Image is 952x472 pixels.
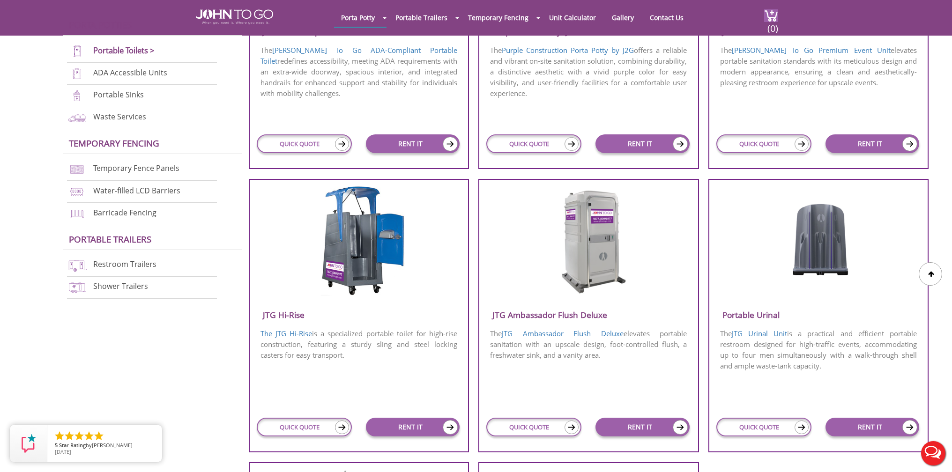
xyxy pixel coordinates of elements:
img: portable-sinks-new.png [67,89,87,102]
img: icon [673,420,688,435]
li:  [93,430,104,442]
p: The is a practical and efficient portable restroom designed for high-traffic events, accommodatin... [709,327,928,372]
img: icon [902,137,917,151]
p: is a specialized portable toilet for high-rise construction, featuring a sturdy sling and steel l... [250,327,469,361]
img: cart a [764,9,778,22]
a: JTG Urinal Unit [732,329,787,338]
a: RENT IT [366,418,460,436]
img: JTG-Hi-Rise-Unit.png [312,186,406,296]
a: Purple Construction Porta Potty by J2G [502,45,634,55]
img: JTG-Ambassador-Flush-Deluxe.png.webp [544,186,633,294]
a: RENT IT [826,134,919,153]
span: Star Rating [59,442,86,449]
a: Barricade Fencing [93,207,156,218]
a: [PERSON_NAME] To Go ADA-Compliant Portable Toilet [260,45,457,66]
a: [PERSON_NAME] To Go Premium Event Unit [732,45,891,55]
p: The elevates portable sanitation standards with its meticulous design and modern appearance, ensu... [709,44,928,89]
span: [PERSON_NAME] [92,442,133,449]
a: Restroom Trailers [93,259,156,269]
p: The elevates portable sanitation with an upscale design, foot-controlled flush, a freshwater sink... [479,327,698,361]
a: Contact Us [643,8,691,27]
span: [DATE] [55,448,71,455]
a: Waste Services [93,111,146,122]
a: QUICK QUOTE [486,134,581,153]
a: RENT IT [366,134,460,153]
img: icon [443,420,458,435]
a: QUICK QUOTE [257,418,352,436]
img: icon [335,420,349,434]
p: The offers a reliable and vibrant on-site sanitation solution, combining durability, a distinctiv... [479,44,698,100]
li:  [54,430,65,442]
img: Review Rating [19,434,38,453]
span: 5 [55,442,58,449]
a: Gallery [605,8,641,27]
img: shower-trailers-new.png [67,281,87,294]
a: QUICK QUOTE [257,134,352,153]
img: icon [443,137,458,151]
a: QUICK QUOTE [486,418,581,436]
a: Portable Trailers [388,8,454,27]
a: Porta Potties [69,19,132,30]
a: Portable Toilets > [93,45,155,56]
img: icon [795,420,809,434]
a: RENT IT [826,418,919,436]
h3: JTG Ambassador Flush Deluxe [479,307,698,323]
a: Porta Potty [334,8,382,27]
img: icon [335,137,349,151]
li:  [74,430,85,442]
img: icon [565,137,579,151]
img: icon [673,137,688,151]
a: JTG Ambassador Flush Deluxe [502,329,624,338]
img: barricade-fencing-icon-new.png [67,207,87,220]
img: JTG-Urinal-Unit.png.webp [780,186,857,280]
span: by [55,442,155,449]
a: Water-filled LCD Barriers [93,185,180,196]
a: ADA Accessible Units [93,67,167,78]
a: Portable trailers [69,233,151,245]
img: chan-link-fencing-new.png [67,163,87,176]
img: icon [795,137,809,151]
span: (0) [767,15,778,35]
a: RENT IT [595,134,689,153]
a: Temporary Fencing [69,137,159,149]
a: The JTG Hi-Rise [260,329,312,338]
a: Portable Sinks [93,89,144,100]
img: ADA-units-new.png [67,67,87,80]
a: Temporary Fencing [461,8,535,27]
img: restroom-trailers-new.png [67,259,87,272]
a: Shower Trailers [93,281,148,292]
img: JOHN to go [196,9,273,24]
a: RENT IT [595,418,689,436]
img: water-filled%20barriers-new.png [67,185,87,198]
li:  [64,430,75,442]
img: portable-toilets-new.png [67,45,87,58]
img: icon [902,420,917,435]
h3: Portable Urinal [709,307,928,323]
p: The redefines accessibility, meeting ADA requirements with an extra-wide doorway, spacious interi... [250,44,469,100]
a: Unit Calculator [542,8,603,27]
a: QUICK QUOTE [716,134,811,153]
a: QUICK QUOTE [716,418,811,436]
img: icon [565,420,579,434]
img: waste-services-new.png [67,111,87,124]
li:  [83,430,95,442]
button: Live Chat [915,435,952,472]
a: Temporary Fence Panels [93,163,179,174]
h3: JTG Hi-Rise [250,307,469,323]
